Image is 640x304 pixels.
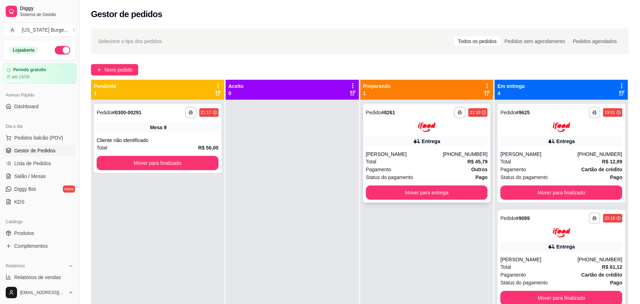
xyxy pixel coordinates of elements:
img: ifood [553,122,570,132]
span: Diggy [20,5,74,12]
span: Total [366,158,377,166]
span: plus [97,67,102,72]
div: [PHONE_NUMBER] [577,151,622,158]
a: Lista de Pedidos [3,158,76,169]
div: [PERSON_NAME] [366,151,443,158]
div: [PHONE_NUMBER] [577,256,622,263]
span: Total [97,144,107,152]
a: Diggy Botnovo [3,183,76,195]
span: [EMAIL_ADDRESS][DOMAIN_NAME] [20,290,65,295]
span: Pagamento [500,166,526,173]
strong: Cartão de crédito [581,272,622,278]
div: Entrega [422,138,440,145]
article: Período gratuito [13,67,46,73]
a: Produtos [3,227,76,239]
span: Total [500,158,511,166]
p: 1 [363,90,391,97]
span: Pagamento [500,271,526,279]
strong: # 0300-00291 [112,110,142,115]
strong: R$ 12,99 [602,159,622,164]
div: [PHONE_NUMBER] [443,151,488,158]
p: Pendente [94,83,116,90]
a: DiggySistema de Gestão [3,3,76,20]
div: 21:17 [201,110,211,115]
span: A [9,26,16,33]
p: Preparando [363,83,391,90]
span: Relatórios [6,263,25,269]
button: Mover para entrega [366,185,488,200]
h2: Gestor de pedidos [91,9,162,20]
span: Salão / Mesas [14,173,46,180]
span: Selecione o tipo dos pedidos [98,37,162,45]
span: Total [500,263,511,271]
img: ifood [418,122,436,132]
a: KDS [3,196,76,208]
p: 0 [228,90,244,97]
div: Dia a dia [3,121,76,132]
span: Pedidos balcão (PDV) [14,134,63,141]
span: Relatórios de vendas [14,274,61,281]
span: Produtos [14,230,34,237]
div: Entrega [556,138,575,145]
span: Pedido [500,110,516,115]
button: Pedidos balcão (PDV) [3,132,76,143]
span: Dashboard [14,103,39,110]
strong: Pago [610,174,622,180]
div: [US_STATE] Burge ... [22,26,68,33]
strong: Cartão de crédito [581,167,622,172]
strong: Pago [475,174,488,180]
p: Em entrega [498,83,525,90]
button: Select a team [3,23,76,37]
a: Relatórios de vendas [3,272,76,283]
span: Gestor de Pedidos [14,147,55,154]
div: 20:18 [604,215,615,221]
a: Complementos [3,240,76,252]
div: 19:01 [604,110,615,115]
span: Diggy Bot [14,185,36,193]
a: Período gratuitoaté 24/09 [3,63,76,84]
strong: # 8261 [381,110,395,115]
button: Alterar Status [55,46,70,54]
div: Pedidos sem agendamento [501,36,569,46]
span: Status do pagamento [366,173,413,181]
div: Cliente não identificado [97,137,219,144]
strong: Outros [471,167,488,172]
a: Dashboard [3,101,76,112]
span: Status do pagamento [500,279,548,287]
div: Acesso Rápido [3,89,76,101]
span: Sistema de Gestão [20,12,74,17]
p: Aceito [228,83,244,90]
div: Entrega [556,243,575,250]
div: Pedidos agendados [569,36,621,46]
div: 9 [164,124,167,131]
strong: R$ 45,79 [467,159,488,164]
article: até 24/09 [12,74,29,80]
span: Pagamento [366,166,392,173]
div: [PERSON_NAME] [500,151,577,158]
span: Mesa [150,124,162,131]
button: Novo pedido [91,64,138,75]
strong: R$ 56,00 [198,145,219,151]
p: 1 [94,90,116,97]
div: Todos os pedidos [454,36,501,46]
div: 21:10 [470,110,480,115]
div: [PERSON_NAME] [500,256,577,263]
div: Catálogo [3,216,76,227]
strong: # 9089 [516,215,530,221]
span: Status do pagamento [500,173,548,181]
span: Lista de Pedidos [14,160,51,167]
span: Pedido [500,215,516,221]
span: KDS [14,198,25,205]
span: Complementos [14,242,48,250]
button: Mover para finalizado [97,156,219,170]
div: Loja aberta [9,46,38,54]
span: Novo pedido [104,66,133,74]
a: Gestor de Pedidos [3,145,76,156]
span: Pedido [366,110,382,115]
p: 4 [498,90,525,97]
a: Salão / Mesas [3,171,76,182]
button: [EMAIL_ADDRESS][DOMAIN_NAME] [3,284,76,301]
strong: # 9625 [516,110,530,115]
img: ifood [553,228,570,238]
span: Pedido [97,110,112,115]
